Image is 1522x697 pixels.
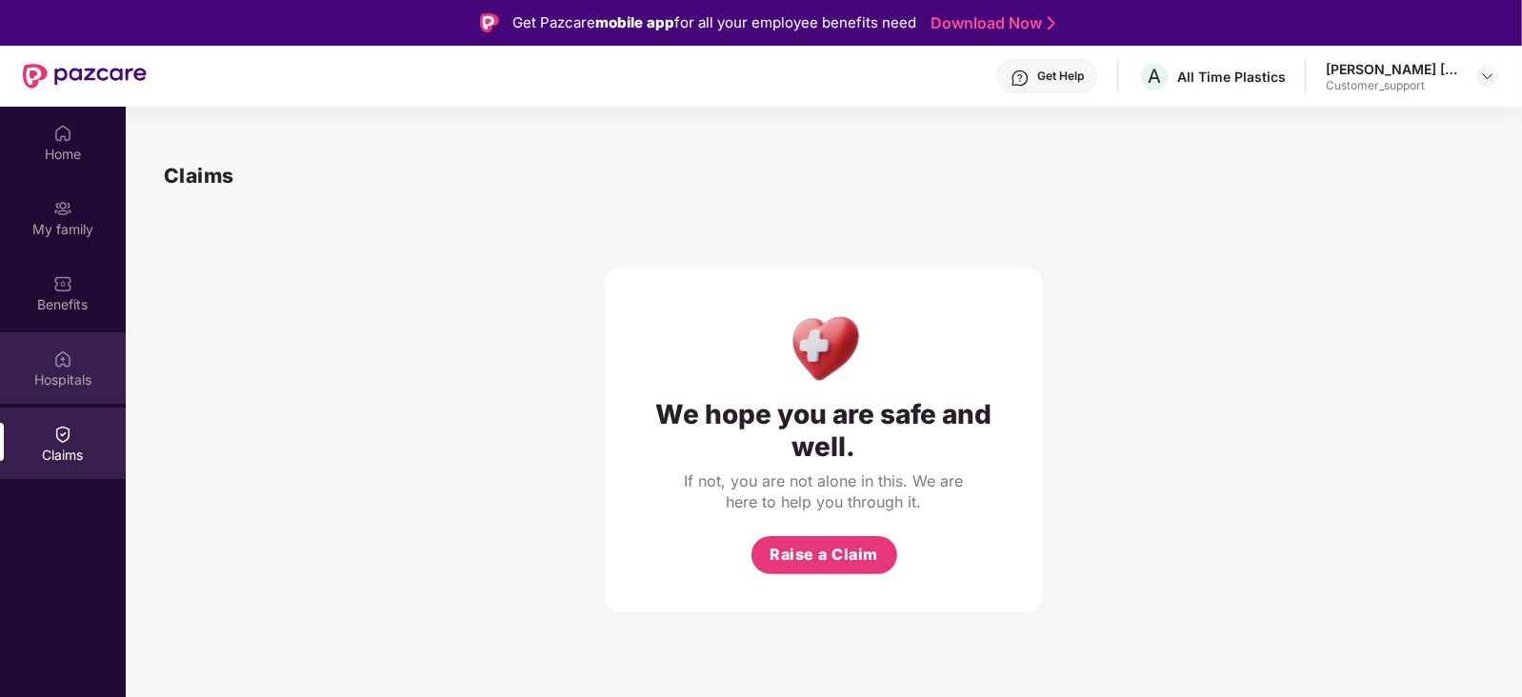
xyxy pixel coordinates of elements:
img: svg+xml;base64,PHN2ZyBpZD0iQmVuZWZpdHMiIHhtbG5zPSJodHRwOi8vd3d3LnczLm9yZy8yMDAwL3N2ZyIgd2lkdGg9Ij... [53,274,72,293]
div: All Time Plastics [1177,68,1286,86]
a: Download Now [931,13,1050,33]
strong: mobile app [595,13,674,31]
div: Customer_support [1326,78,1459,93]
img: Stroke [1048,13,1055,33]
img: svg+xml;base64,PHN2ZyBpZD0iSG9zcGl0YWxzIiB4bWxucz0iaHR0cDovL3d3dy53My5vcmcvMjAwMC9zdmciIHdpZHRoPS... [53,349,72,368]
span: Raise a Claim [770,543,878,567]
div: Get Pazcare for all your employee benefits need [512,11,916,34]
img: svg+xml;base64,PHN2ZyBpZD0iSG9tZSIgeG1sbnM9Imh0dHA6Ly93d3cudzMub3JnLzIwMDAvc3ZnIiB3aWR0aD0iMjAiIG... [53,124,72,143]
img: svg+xml;base64,PHN2ZyBpZD0iQ2xhaW0iIHhtbG5zPSJodHRwOi8vd3d3LnczLm9yZy8yMDAwL3N2ZyIgd2lkdGg9IjIwIi... [53,425,72,444]
div: If not, you are not alone in this. We are here to help you through it. [681,470,967,512]
img: svg+xml;base64,PHN2ZyBpZD0iSGVscC0zMngzMiIgeG1sbnM9Imh0dHA6Ly93d3cudzMub3JnLzIwMDAvc3ZnIiB3aWR0aD... [1011,69,1030,88]
h1: Claims [164,160,234,191]
div: We hope you are safe and well. [643,398,1005,463]
img: Logo [480,13,499,32]
div: Get Help [1037,69,1084,84]
img: svg+xml;base64,PHN2ZyBpZD0iRHJvcGRvd24tMzJ4MzIiIHhtbG5zPSJodHRwOi8vd3d3LnczLm9yZy8yMDAwL3N2ZyIgd2... [1480,69,1495,84]
img: Health Care [783,306,866,388]
img: svg+xml;base64,PHN2ZyB3aWR0aD0iMjAiIGhlaWdodD0iMjAiIHZpZXdCb3g9IjAgMCAyMCAyMCIgZmlsbD0ibm9uZSIgeG... [53,199,72,218]
button: Raise a Claim [751,536,897,574]
div: [PERSON_NAME] [PERSON_NAME] [1326,60,1459,78]
img: New Pazcare Logo [23,64,147,89]
span: A [1149,65,1162,88]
